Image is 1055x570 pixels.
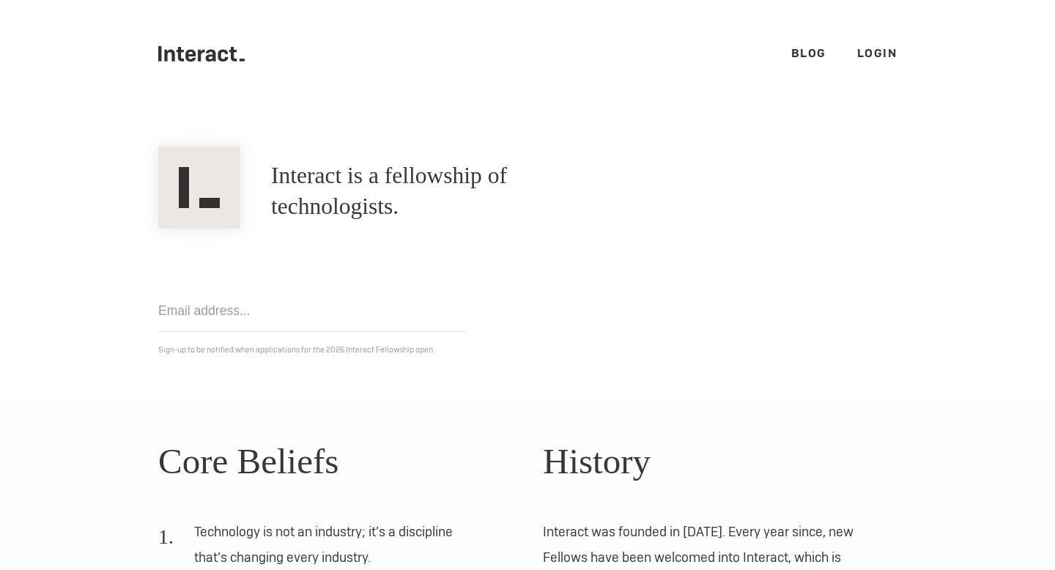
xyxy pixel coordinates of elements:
input: Email address... [158,290,466,332]
h1: Interact is a fellowship of technologists. [271,160,618,222]
a: Blog [791,45,826,61]
img: Interact Logo [158,147,240,229]
a: Login [857,45,897,61]
h2: Core Beliefs [158,434,512,489]
h2: History [543,434,897,489]
p: Sign-up to be notified when applications for the 2026 Interact Fellowship open. [158,342,897,358]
